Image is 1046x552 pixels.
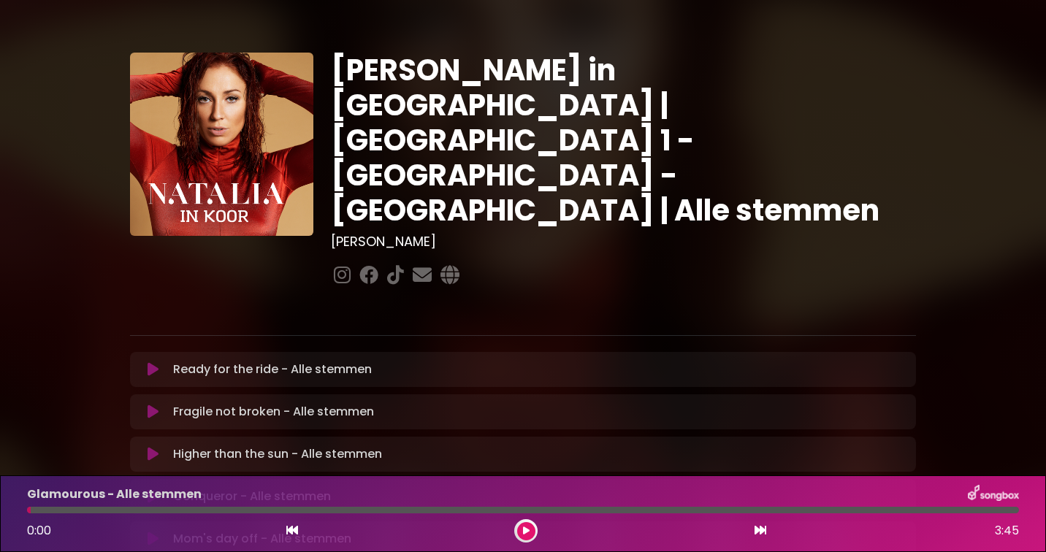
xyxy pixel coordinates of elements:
p: Higher than the sun - Alle stemmen [173,445,382,463]
p: Ready for the ride - Alle stemmen [173,361,372,378]
p: Fragile not broken - Alle stemmen [173,403,374,421]
h3: [PERSON_NAME] [331,234,916,250]
span: 0:00 [27,522,51,539]
h1: [PERSON_NAME] in [GEOGRAPHIC_DATA] | [GEOGRAPHIC_DATA] 1 - [GEOGRAPHIC_DATA] - [GEOGRAPHIC_DATA] ... [331,53,916,228]
img: YTVS25JmS9CLUqXqkEhs [130,53,313,236]
p: Glamourous - Alle stemmen [27,486,202,503]
img: songbox-logo-white.png [968,485,1019,504]
span: 3:45 [995,522,1019,540]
